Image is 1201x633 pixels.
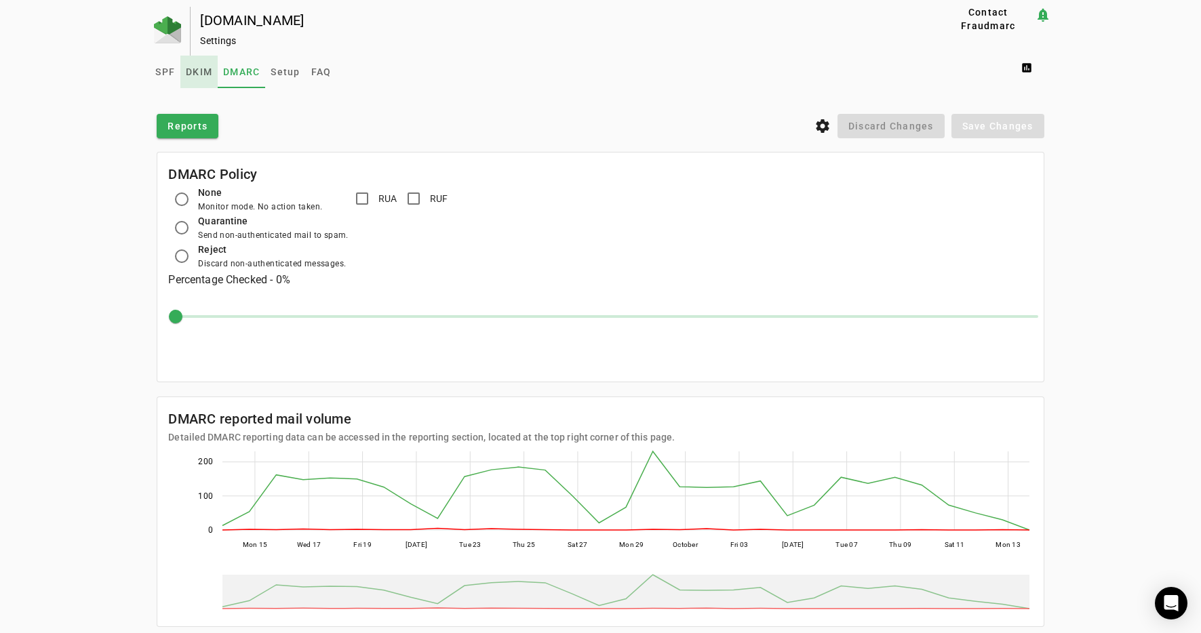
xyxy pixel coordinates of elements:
[168,119,208,133] span: Reports
[180,56,218,88] a: DKIM
[200,14,898,27] div: [DOMAIN_NAME]
[198,200,322,213] div: Monitor mode. No action taken.
[218,56,265,88] a: DMARC
[406,541,428,548] text: [DATE]
[814,118,831,134] i: settings
[297,541,321,548] text: Wed 17
[168,408,675,430] mat-card-title: DMARC reported mail volume
[1035,7,1051,23] mat-icon: notification_important
[459,541,481,548] text: Tue 23
[730,541,749,548] text: Fri 03
[890,541,913,548] text: Thu 09
[199,457,214,466] text: 200
[168,270,1032,289] h3: Percentage Checked - 0%
[200,34,898,47] div: Settings
[157,114,218,138] button: Reports
[427,192,448,205] label: RUF
[198,228,348,242] div: Send non-authenticated mail to spam.
[265,56,305,88] a: Setup
[354,541,372,548] text: Fri 19
[199,491,214,501] text: 100
[174,300,1038,333] mat-slider: Percent
[942,7,1035,31] button: Contact Fraudmarc
[947,5,1029,33] span: Contact Fraudmarc
[198,185,322,200] div: None
[150,56,180,88] a: SPF
[186,67,212,77] span: DKIM
[513,541,536,548] text: Thu 25
[168,430,675,445] mat-card-subtitle: Detailed DMARC reporting data can be accessed in the reporting section, located at the top right ...
[154,16,181,43] img: Fraudmarc Logo
[568,541,589,548] text: Sat 27
[673,541,698,548] text: October
[619,541,644,548] text: Mon 29
[271,67,300,77] span: Setup
[243,541,268,548] text: Mon 15
[996,541,1021,548] text: Mon 13
[223,67,260,77] span: DMARC
[1155,587,1187,619] div: Open Intercom Messenger
[168,163,257,185] mat-card-title: DMARC Policy
[306,56,337,88] a: FAQ
[155,67,175,77] span: SPF
[311,67,332,77] span: FAQ
[836,541,859,548] text: Tue 07
[208,525,213,535] text: 0
[198,242,346,257] div: Reject
[198,257,346,270] div: Discard non-authenticated messages.
[376,192,397,205] label: RUA
[782,541,804,548] text: [DATE]
[945,541,965,548] text: Sat 11
[198,213,348,228] div: Quarantine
